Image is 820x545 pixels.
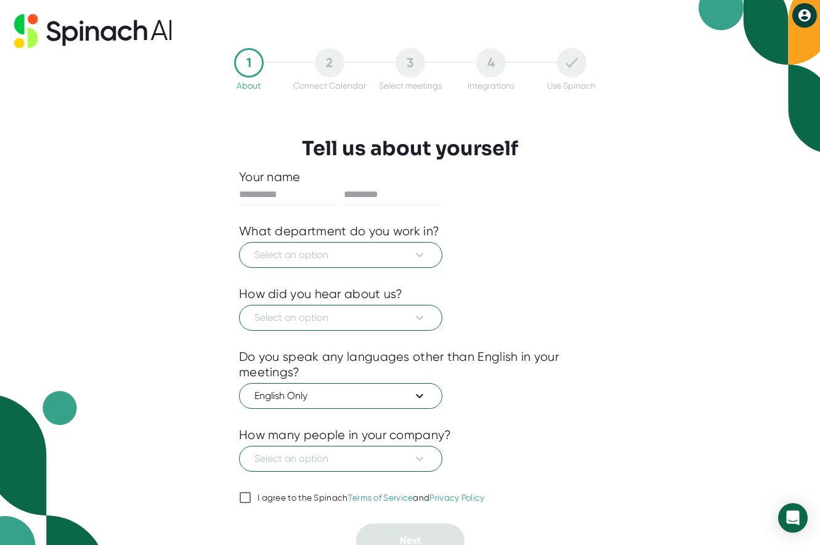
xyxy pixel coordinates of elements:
[234,48,264,78] div: 1
[239,446,442,472] button: Select an option
[315,48,344,78] div: 2
[254,248,427,262] span: Select an option
[239,383,442,409] button: English Only
[254,310,427,325] span: Select an option
[237,81,261,91] div: About
[778,503,808,533] div: Open Intercom Messenger
[239,224,439,239] div: What department do you work in?
[396,48,425,78] div: 3
[476,48,506,78] div: 4
[258,493,485,504] div: I agree to the Spinach and
[302,137,518,160] h3: Tell us about yourself
[239,305,442,331] button: Select an option
[254,389,427,403] span: English Only
[254,451,427,466] span: Select an option
[379,81,442,91] div: Select meetings
[239,286,403,302] div: How did you hear about us?
[239,427,452,443] div: How many people in your company?
[239,242,442,268] button: Select an option
[239,349,581,380] div: Do you speak any languages other than English in your meetings?
[429,493,484,503] a: Privacy Policy
[239,169,581,185] div: Your name
[348,493,413,503] a: Terms of Service
[468,81,514,91] div: Integrations
[293,81,366,91] div: Connect Calendar
[547,81,596,91] div: Use Spinach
